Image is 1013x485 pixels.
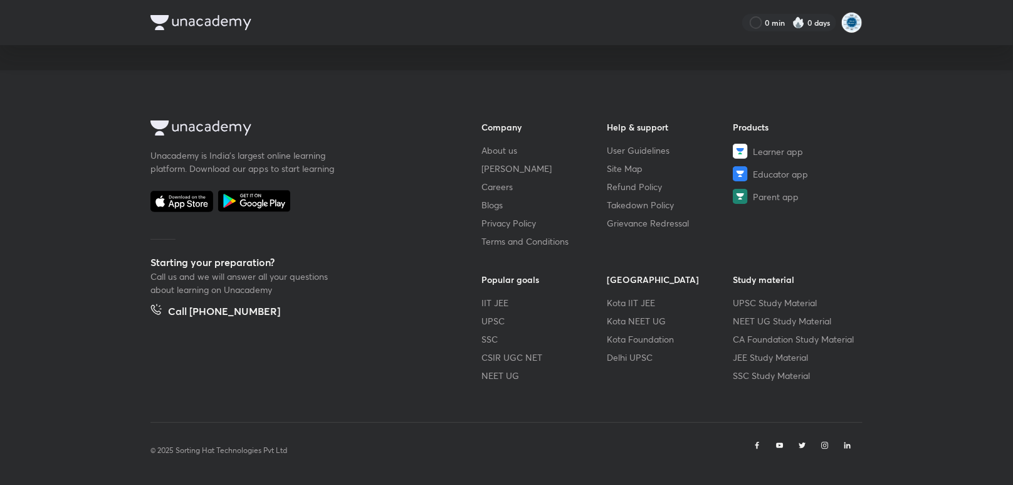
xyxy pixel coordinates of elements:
a: Parent app [733,189,859,204]
a: About us [481,144,607,157]
a: Privacy Policy [481,216,607,230]
p: © 2025 Sorting Hat Technologies Pvt Ltd [150,445,287,456]
span: Educator app [753,168,808,181]
img: Company Logo [150,15,251,30]
img: Educator app [733,166,748,181]
h5: Call [PHONE_NUMBER] [168,304,280,321]
h6: Company [481,120,607,134]
p: Call us and we will answer all your questions about learning on Unacademy [150,270,339,296]
h5: Starting your preparation? [150,255,441,270]
a: UPSC [481,314,607,328]
a: NEET UG [481,369,607,382]
img: Parent app [733,189,748,204]
a: IIT JEE [481,296,607,309]
a: Kota IIT JEE [607,296,733,309]
h6: Popular goals [481,273,607,286]
a: CA Foundation Study Material [733,333,859,346]
span: Parent app [753,190,799,203]
a: UPSC Study Material [733,296,859,309]
a: Delhi UPSC [607,351,733,364]
h6: Help & support [607,120,733,134]
a: Call [PHONE_NUMBER] [150,304,280,321]
a: [PERSON_NAME] [481,162,607,175]
a: Kota Foundation [607,333,733,346]
a: Refund Policy [607,180,733,193]
a: Kota NEET UG [607,314,733,328]
a: Terms and Conditions [481,235,607,248]
p: Unacademy is India’s largest online learning platform. Download our apps to start learning [150,149,339,175]
a: Company Logo [150,120,441,139]
a: Careers [481,180,607,193]
img: Learner app [733,144,748,159]
a: Educator app [733,166,859,181]
span: Learner app [753,145,803,158]
a: CSIR UGC NET [481,351,607,364]
span: Careers [481,180,513,193]
img: supriya Clinical research [841,12,863,33]
img: streak [792,16,805,29]
a: JEE Study Material [733,351,859,364]
a: User Guidelines [607,144,733,157]
h6: Products [733,120,859,134]
a: Grievance Redressal [607,216,733,230]
a: SSC Study Material [733,369,859,382]
h6: Study material [733,273,859,286]
a: Site Map [607,162,733,175]
img: Company Logo [150,120,251,136]
h6: [GEOGRAPHIC_DATA] [607,273,733,286]
a: NEET UG Study Material [733,314,859,328]
a: Learner app [733,144,859,159]
a: Takedown Policy [607,198,733,211]
a: Blogs [481,198,607,211]
a: SSC [481,333,607,346]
